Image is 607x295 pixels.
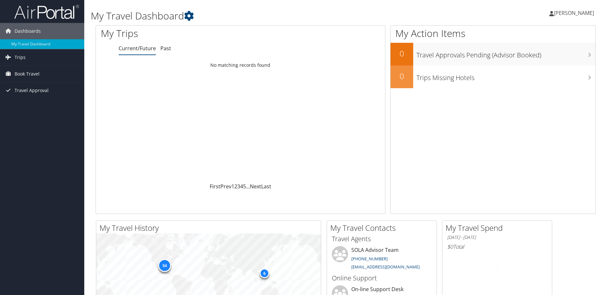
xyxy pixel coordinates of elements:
[391,71,413,82] h2: 0
[15,82,49,99] span: Travel Approval
[15,23,41,39] span: Dashboards
[91,9,431,23] h1: My Travel Dashboard
[549,3,601,23] a: [PERSON_NAME]
[446,222,552,233] h2: My Travel Spend
[329,246,435,273] li: SOLA Advisor Team
[240,183,243,190] a: 4
[250,183,261,190] a: Next
[447,234,547,241] h6: [DATE] - [DATE]
[416,70,595,82] h3: Trips Missing Hotels
[231,183,234,190] a: 1
[391,65,595,88] a: 0Trips Missing Hotels
[260,268,269,278] div: 6
[391,43,595,65] a: 0Travel Approvals Pending (Advisor Booked)
[119,45,156,52] a: Current/Future
[99,222,321,233] h2: My Travel History
[330,222,437,233] h2: My Travel Contacts
[261,183,271,190] a: Last
[101,27,260,40] h1: My Trips
[391,27,595,40] h1: My Action Items
[237,183,240,190] a: 3
[158,259,171,272] div: 54
[447,243,547,250] h6: Total
[210,183,220,190] a: First
[554,9,594,17] span: [PERSON_NAME]
[416,47,595,60] h3: Travel Approvals Pending (Advisor Booked)
[391,48,413,59] h2: 0
[332,274,432,283] h3: Online Support
[243,183,246,190] a: 5
[14,4,79,19] img: airportal-logo.png
[351,256,388,262] a: [PHONE_NUMBER]
[160,45,171,52] a: Past
[96,59,385,71] td: No matching records found
[351,264,420,270] a: [EMAIL_ADDRESS][DOMAIN_NAME]
[15,66,40,82] span: Book Travel
[332,234,432,243] h3: Travel Agents
[447,243,453,250] span: $0
[246,183,250,190] span: …
[15,49,26,65] span: Trips
[220,183,231,190] a: Prev
[234,183,237,190] a: 2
